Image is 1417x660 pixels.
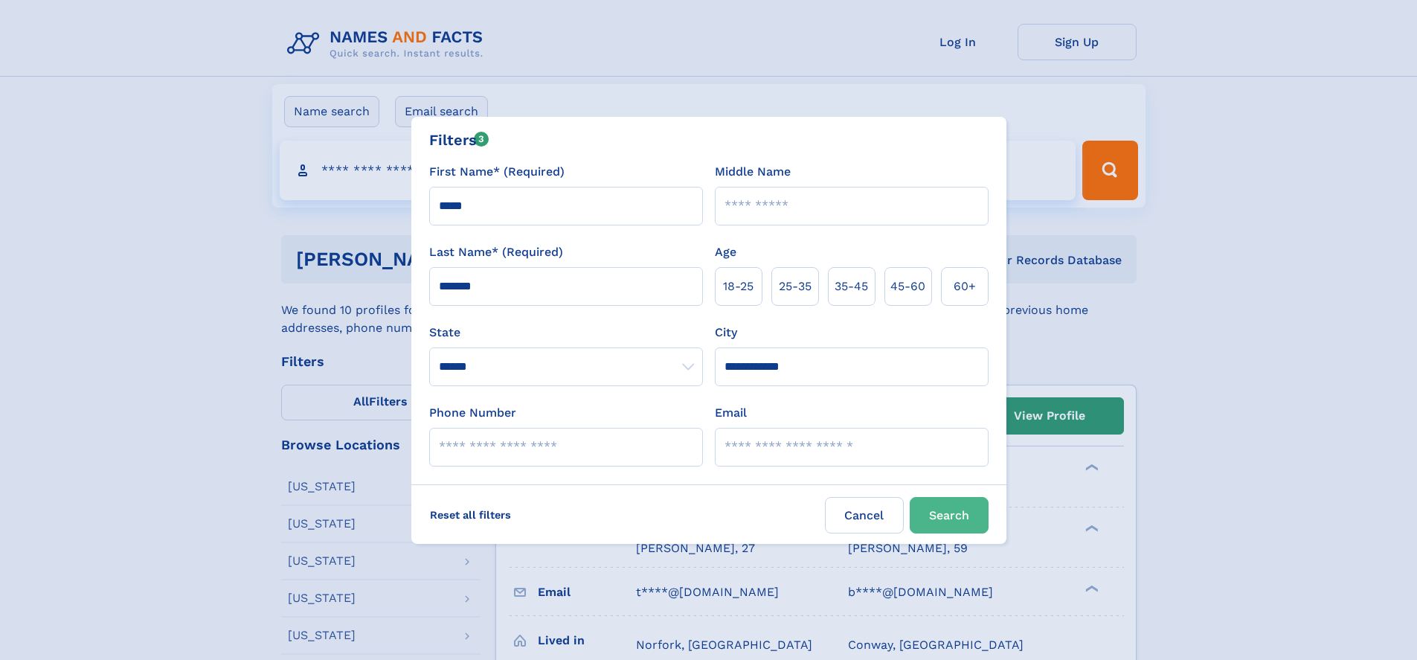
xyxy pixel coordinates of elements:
label: Phone Number [429,404,516,422]
button: Search [910,497,989,534]
span: 45‑60 [890,278,925,295]
label: Middle Name [715,163,791,181]
label: State [429,324,703,342]
span: 18‑25 [723,278,754,295]
div: Filters [429,129,489,151]
span: 60+ [954,278,976,295]
label: Email [715,404,747,422]
span: 25‑35 [779,278,812,295]
span: 35‑45 [835,278,868,295]
label: Cancel [825,497,904,534]
label: Reset all filters [420,497,521,533]
label: City [715,324,737,342]
label: Age [715,243,736,261]
label: First Name* (Required) [429,163,565,181]
label: Last Name* (Required) [429,243,563,261]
